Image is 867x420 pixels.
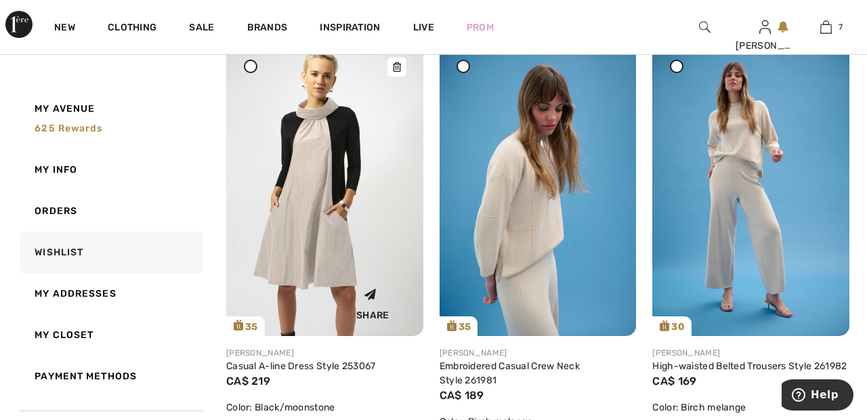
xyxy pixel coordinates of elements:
[440,41,637,336] img: joseph-ribkoff-sweaters-cardigans-birch-melange_261981_3_b116_search.jpg
[440,347,637,359] div: [PERSON_NAME]
[652,41,849,336] img: joseph-ribkoff-pants-birch-melange_261982_4_1dcd_search.jpg
[820,19,832,35] img: My Bag
[759,20,771,33] a: Sign In
[652,41,849,336] a: 30
[413,20,434,35] a: Live
[652,400,849,415] div: Color: Birch melange
[247,22,288,36] a: Brands
[18,273,203,314] a: My Addresses
[18,356,203,397] a: Payment Methods
[108,22,156,36] a: Clothing
[226,41,423,335] a: 35
[35,123,102,134] span: 625 rewards
[333,278,413,326] div: Share
[839,21,843,33] span: 7
[226,41,423,335] img: joseph-ribkoff-dresses-jumpsuits-black-moonstone_253067a_1_8346_search.jpg
[226,400,423,415] div: Color: Black/moonstone
[35,102,95,116] span: My Avenue
[652,375,696,387] span: CA$ 169
[796,19,855,35] a: 7
[736,39,795,53] div: [PERSON_NAME]
[18,149,203,190] a: My Info
[18,190,203,232] a: Orders
[18,232,203,273] a: Wishlist
[18,314,203,356] a: My Closet
[440,41,637,336] a: 35
[5,11,33,38] img: 1ère Avenue
[759,19,771,35] img: My Info
[440,389,484,402] span: CA$ 189
[440,360,580,386] a: Embroidered Casual Crew Neck Style 261981
[782,379,853,413] iframe: Opens a widget where you can find more information
[699,19,711,35] img: search the website
[54,22,75,36] a: New
[320,22,380,36] span: Inspiration
[226,360,376,372] a: Casual A-line Dress Style 253067
[652,347,849,359] div: [PERSON_NAME]
[652,360,847,372] a: High-waisted Belted Trousers Style 261982
[226,347,423,359] div: [PERSON_NAME]
[189,22,214,36] a: Sale
[467,20,494,35] a: Prom
[226,375,270,387] span: CA$ 219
